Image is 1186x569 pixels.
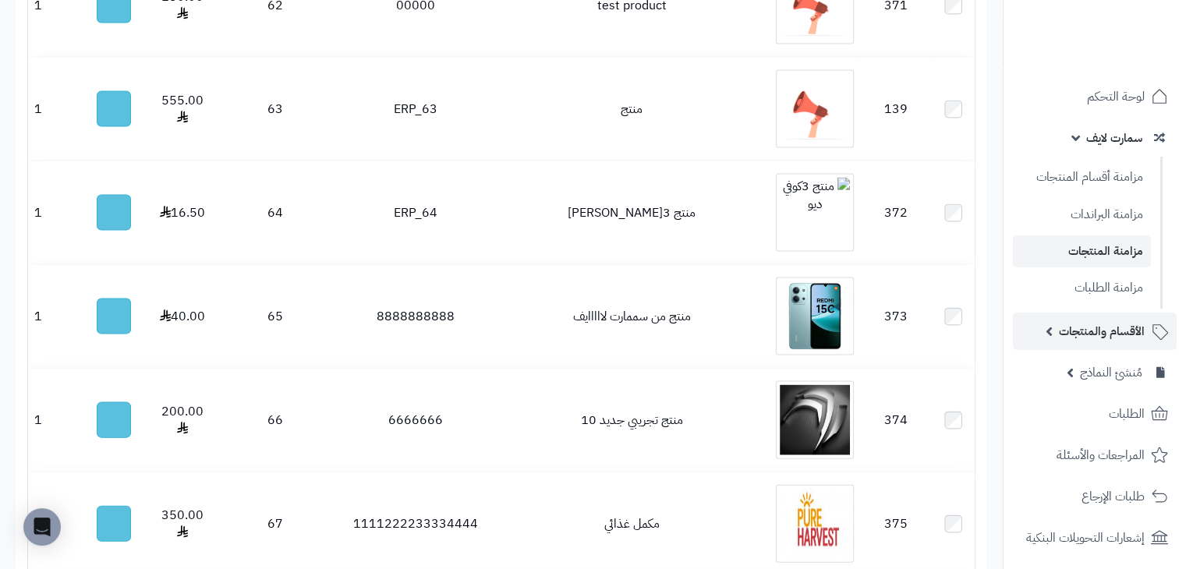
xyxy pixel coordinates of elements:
[1013,478,1177,515] a: طلبات الإرجاع
[776,174,854,252] img: منتج 3كوفي ديو
[152,369,213,472] td: 200.00
[860,161,932,264] td: 372
[1013,78,1177,115] a: لوحة التحكم
[338,265,494,368] td: 8888888888
[1082,486,1145,507] span: طلبات الإرجاع
[213,58,338,161] td: 63
[1013,235,1151,267] a: مزامنة المنتجات
[1013,198,1151,231] a: مزامنة البراندات
[338,369,494,472] td: 6666666
[213,369,338,472] td: 66
[494,265,770,368] td: منتج من سممارت لااااايف
[860,58,932,161] td: 139
[23,508,61,546] div: Open Intercom Messenger
[776,277,854,355] img: منتج من سممارت لااااايف
[338,58,494,161] td: ERP_63
[152,161,213,264] td: 16.50
[28,161,75,264] td: 1
[494,161,770,264] td: منتج 3[PERSON_NAME]
[1026,527,1145,549] span: إشعارات التحويلات البنكية
[28,265,75,368] td: 1
[776,485,854,563] img: مكمل غذائي
[28,369,75,472] td: 1
[776,381,854,459] img: منتج تجريبي جديد 10
[152,265,213,368] td: 40.00
[1013,519,1177,557] a: إشعارات التحويلات البنكية
[1013,436,1177,474] a: المراجعات والأسئلة
[1080,362,1142,383] span: مُنشئ النماذج
[494,369,770,472] td: منتج تجريبي جديد 10
[1086,127,1142,149] span: سمارت لايف
[1057,444,1145,466] span: المراجعات والأسئلة
[28,58,75,161] td: 1
[494,58,770,161] td: منتج
[1013,271,1151,305] a: مزامنة الطلبات
[860,369,932,472] td: 374
[152,58,213,161] td: 555.00
[213,265,338,368] td: 65
[1109,403,1145,425] span: الطلبات
[776,70,854,148] img: منتج
[1087,86,1145,108] span: لوحة التحكم
[860,265,932,368] td: 373
[213,161,338,264] td: 64
[1059,320,1145,342] span: الأقسام والمنتجات
[1013,395,1177,433] a: الطلبات
[1013,161,1151,194] a: مزامنة أقسام المنتجات
[338,161,494,264] td: ERP_64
